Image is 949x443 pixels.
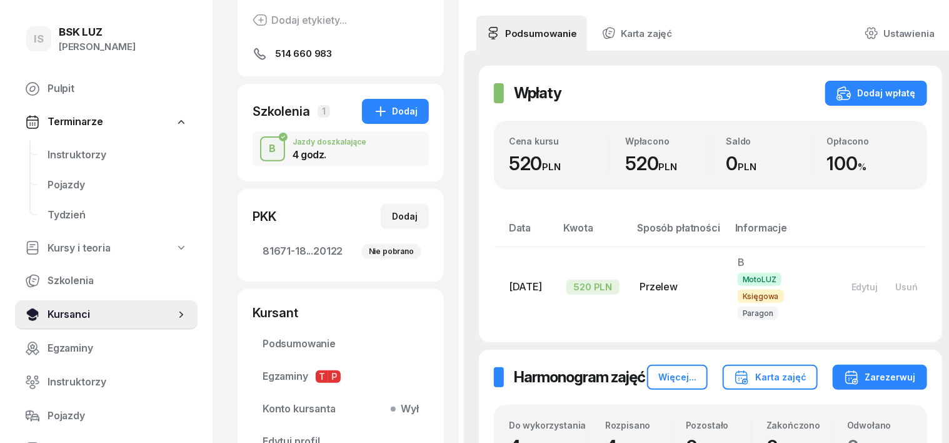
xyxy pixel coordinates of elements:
a: Kursanci [15,300,198,330]
div: Przelew [640,279,717,295]
a: Ustawienia [855,16,944,51]
h2: Wpłaty [514,83,561,103]
th: Data [494,220,556,247]
a: 514 660 983 [253,46,429,61]
th: Informacje [728,220,833,247]
span: Pulpit [48,81,188,97]
div: Saldo [726,136,811,146]
div: Do wykorzystania [509,420,590,430]
span: Terminarze [48,114,103,130]
div: Wpłacono [625,136,710,146]
small: PLN [543,161,561,173]
button: B [260,136,285,161]
span: T [316,370,328,383]
div: Zakończono [766,420,831,430]
a: Terminarze [15,108,198,136]
a: EgzaminyTP [253,362,429,392]
a: Szkolenia [15,266,198,296]
span: Tydzień [48,207,188,223]
span: Paragon [738,307,778,320]
span: Księgowa [738,290,784,303]
span: Pojazdy [48,408,188,424]
div: Usuń [896,282,918,292]
span: Podsumowanie [263,336,419,352]
span: Kursy i teoria [48,240,111,257]
a: Egzaminy [15,334,198,364]
button: Więcej... [647,365,708,390]
small: PLN [738,161,756,173]
div: Cena kursu [509,136,610,146]
span: P [328,370,341,383]
button: Dodaj etykiety... [253,13,347,28]
span: 1 [318,105,330,118]
div: Opłacono [827,136,912,146]
button: Dodaj [362,99,429,124]
th: Sposób płatności [630,220,727,247]
span: Szkolenia [48,273,188,289]
a: 81671-18...20122Nie pobrano [253,237,429,267]
button: Dodaj wpłatę [825,81,927,106]
div: 100 [827,152,912,175]
a: Podsumowanie [476,16,587,51]
div: Rozpisano [605,420,670,430]
button: Dodaj [381,204,429,229]
span: [DATE] [509,280,542,293]
a: Konto kursantaWył [253,394,429,424]
div: Szkolenia [253,103,310,120]
a: Tydzień [38,200,198,230]
h2: Harmonogram zajęć [514,367,645,387]
a: Pulpit [15,74,198,104]
div: Nie pobrano [361,244,421,259]
div: 520 [625,152,710,175]
div: 4 godz. [293,150,366,160]
span: Egzaminy [263,369,419,385]
div: Jazdy doszkalające [293,138,366,146]
small: % [858,161,866,173]
a: Instruktorzy [38,140,198,170]
div: Pozostało [686,420,751,430]
a: Instruktorzy [15,367,198,397]
div: B [264,138,281,160]
small: PLN [659,161,678,173]
a: Kursy i teoria [15,234,198,263]
th: Kwota [556,220,630,247]
div: Karta zajęć [734,370,806,385]
span: Wył [396,401,419,417]
a: Pojazdy [15,401,198,431]
button: Usuń [887,277,927,297]
div: BSK LUZ [59,27,136,38]
a: Pojazdy [38,170,198,200]
span: 81671-18...20122 [263,243,419,260]
div: Edytuj [851,282,878,292]
div: Odwołano [847,420,912,430]
button: BJazdy doszkalające4 godz. [253,131,429,166]
span: Kursanci [48,307,175,323]
div: Dodaj wpłatę [836,86,916,101]
div: 520 PLN [566,280,620,295]
div: PKK [253,208,276,225]
span: Pojazdy [48,177,188,193]
a: Karta zajęć [592,16,682,51]
span: B [738,256,745,268]
span: 514 660 983 [275,46,332,61]
span: Egzaminy [48,340,188,357]
div: Zarezerwuj [844,370,916,385]
div: 0 [726,152,811,175]
div: 520 [509,152,610,175]
button: Zarezerwuj [833,365,927,390]
button: Edytuj [843,277,887,297]
div: Więcej... [658,370,696,385]
div: Dodaj [392,209,418,224]
div: Dodaj [373,104,418,119]
span: MotoLUZ [738,273,781,286]
button: Karta zajęć [723,365,818,390]
span: Instruktorzy [48,374,188,390]
span: Instruktorzy [48,147,188,163]
div: [PERSON_NAME] [59,39,136,55]
span: Konto kursanta [263,401,419,417]
span: IS [34,34,44,44]
div: Kursant [253,304,429,322]
a: Podsumowanie [253,329,429,359]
